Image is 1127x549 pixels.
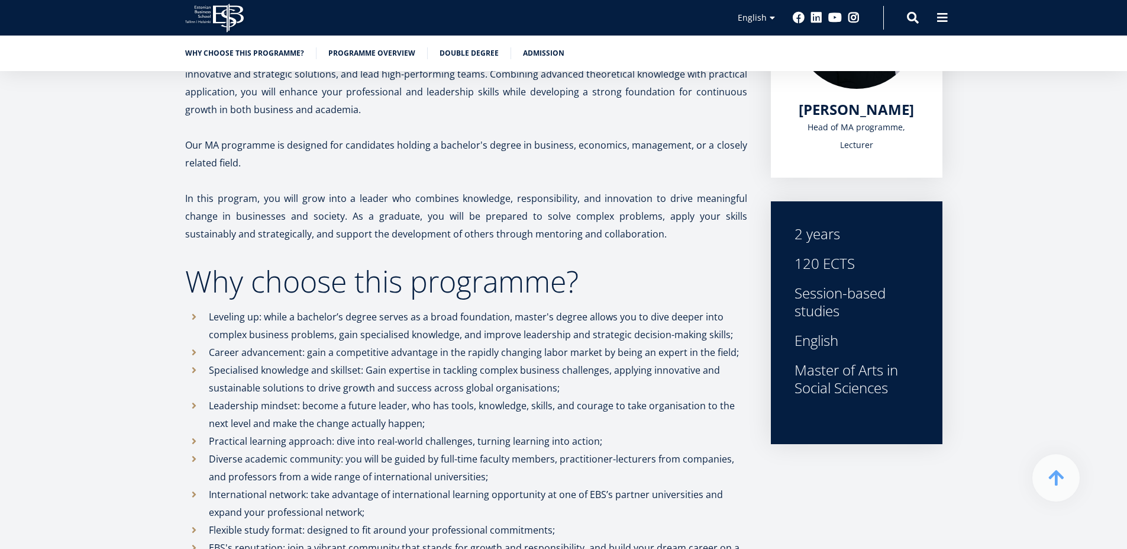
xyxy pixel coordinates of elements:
p: International network: take advantage of international learning opportunity at one of EBS’s partn... [209,486,747,521]
a: [PERSON_NAME] [799,101,914,118]
a: Linkedin [810,12,822,24]
div: Session-based studies [795,284,919,320]
p: Specialised knowledge and skillset: Gain expertise in tackling complex business challenges, apply... [209,361,747,397]
a: Instagram [848,12,860,24]
div: English [795,332,919,349]
a: Admission [523,47,564,59]
span: [PERSON_NAME] [799,99,914,119]
div: 120 ECTS [795,255,919,272]
p: Diverse academic community: you will be guided by full-time faculty members, practitioner-lecture... [209,450,747,486]
a: Youtube [828,12,842,24]
p: Leveling up: while a bachelor’s degree serves as a broad foundation, master's degree allows you t... [209,308,747,343]
h2: Why choose this programme? [185,267,747,296]
a: Programme overview [328,47,415,59]
p: Practical learning approach: dive into real-world challenges, turning learning into action; [209,432,747,450]
span: MA in International Management [14,165,131,175]
p: Our MA programme is designed for candidates holding a bachelor's degree in business, economics, m... [185,136,747,172]
input: MA in International Management [3,165,11,173]
a: Facebook [793,12,805,24]
span: Last Name [281,1,319,11]
a: Why choose this programme? [185,47,304,59]
a: Double Degree [440,47,499,59]
p: Flexible study format: designed to fit around your professional commitments; [209,521,747,539]
p: Leadership mindset: become a future leader, who has tools, knowledge, skills, and courage to take... [209,397,747,432]
p: In this program, you will grow into a leader who combines knowledge, responsibility, and innovati... [185,190,747,243]
div: Master of Arts in Social Sciences [795,361,919,397]
span: Elevate your career with an EBS master's degree, designed to prepare ambitious individuals for le... [185,32,747,116]
div: 2 years [795,225,919,243]
div: Head of MA programme, Lecturer [795,118,919,154]
p: Career advancement: gain a competitive advantage in the rapidly changing labor market by being an... [209,343,747,361]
